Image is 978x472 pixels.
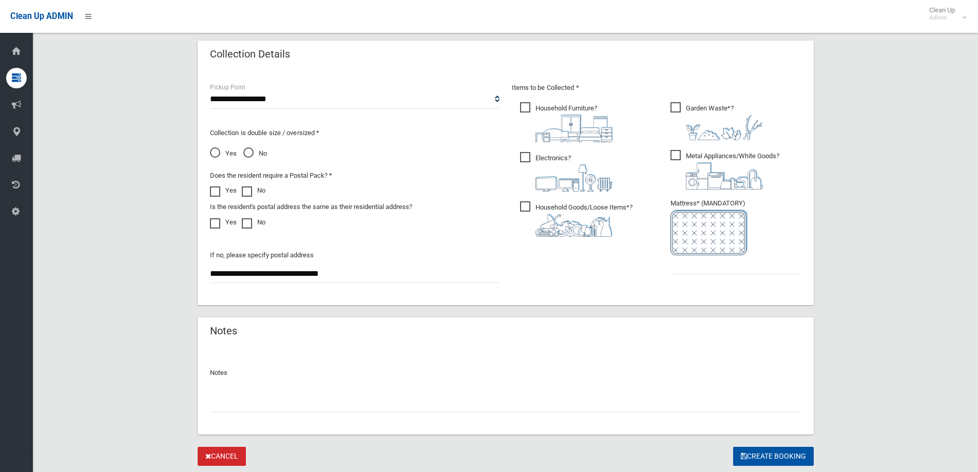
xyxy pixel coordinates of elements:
[686,152,779,190] i: ?
[670,102,763,140] span: Garden Waste*
[210,367,801,379] p: Notes
[535,214,612,237] img: b13cc3517677393f34c0a387616ef184.png
[198,44,302,64] header: Collection Details
[512,82,801,94] p: Items to be Collected *
[243,147,267,160] span: No
[535,154,612,192] i: ?
[670,210,747,255] img: e7408bece873d2c1783593a074e5cb2f.png
[929,14,955,22] small: Admin
[242,216,265,229] label: No
[198,447,246,466] a: Cancel
[535,115,612,142] img: aa9efdbe659d29b613fca23ba79d85cb.png
[520,152,612,192] span: Electronics
[210,216,237,229] label: Yes
[198,321,250,341] header: Notes
[210,147,237,160] span: Yes
[242,184,265,197] label: No
[686,115,763,140] img: 4fd8a5c772b2c999c83690221e5242e0.png
[670,199,801,255] span: Mattress* (MANDATORY)
[210,201,412,213] label: Is the resident's postal address the same as their residential address?
[520,102,612,142] span: Household Furniture
[686,104,763,140] i: ?
[520,201,632,237] span: Household Goods/Loose Items*
[10,11,73,21] span: Clean Up ADMIN
[686,162,763,190] img: 36c1b0289cb1767239cdd3de9e694f19.png
[670,150,779,190] span: Metal Appliances/White Goods
[535,104,612,142] i: ?
[210,127,500,139] p: Collection is double size / oversized *
[733,447,814,466] button: Create Booking
[210,184,237,197] label: Yes
[210,169,332,182] label: Does the resident require a Postal Pack? *
[210,249,314,261] label: If no, please specify postal address
[924,6,965,22] span: Clean Up
[535,164,612,192] img: 394712a680b73dbc3d2a6a3a7ffe5a07.png
[535,203,632,237] i: ?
